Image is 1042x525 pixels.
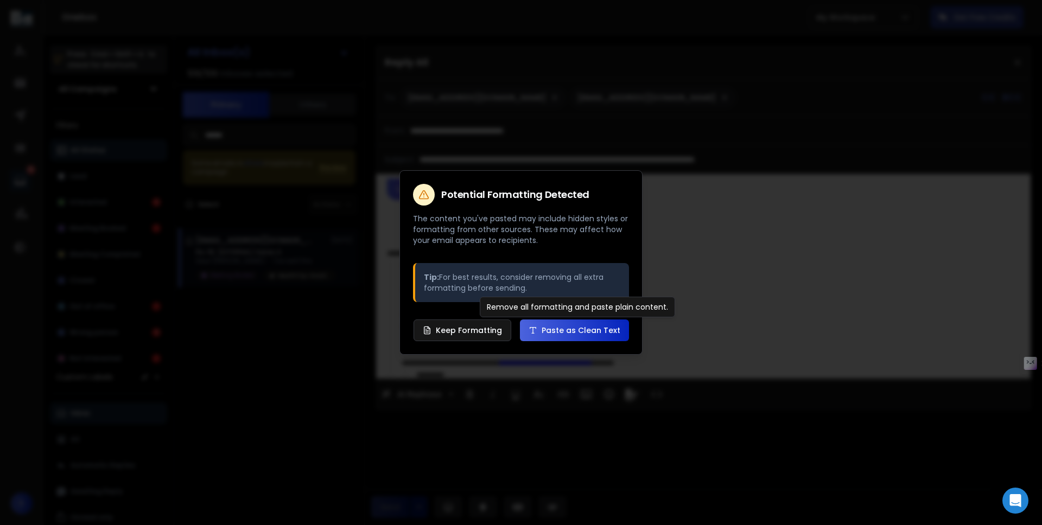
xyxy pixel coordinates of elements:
strong: Tip: [424,272,439,283]
div: Remove all formatting and paste plain content. [480,297,675,317]
p: For best results, consider removing all extra formatting before sending. [424,272,620,293]
p: The content you've pasted may include hidden styles or formatting from other sources. These may a... [413,213,629,246]
button: Paste as Clean Text [520,319,629,341]
h2: Potential Formatting Detected [441,190,589,200]
button: Keep Formatting [414,319,511,341]
div: Open Intercom Messenger [1002,488,1028,514]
